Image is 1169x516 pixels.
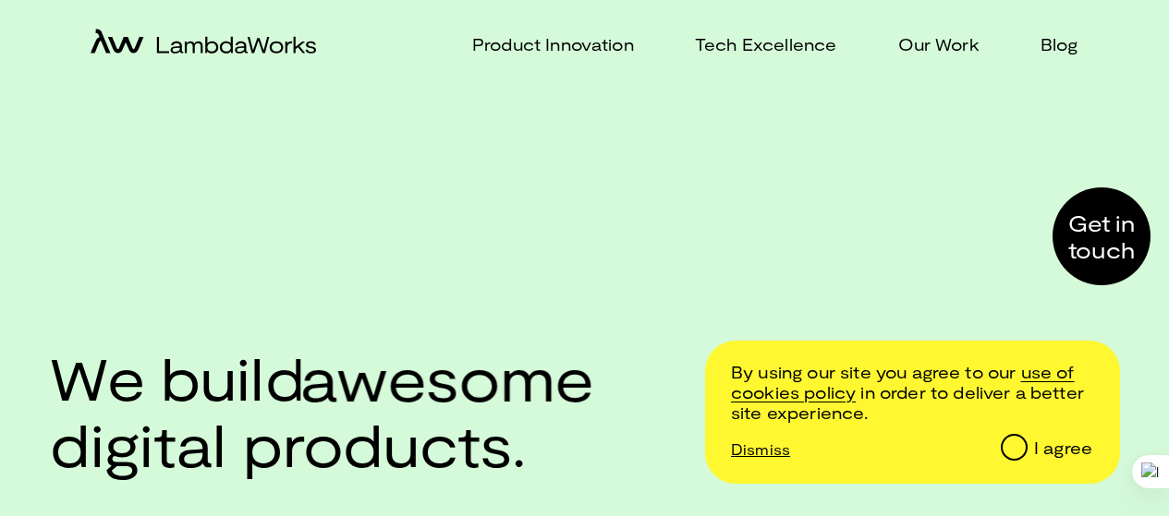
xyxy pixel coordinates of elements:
[50,344,589,477] h1: We build digital products.
[1041,31,1078,58] p: Blog
[673,31,836,58] a: Tech Excellence
[898,31,980,58] p: Our Work
[731,363,1092,423] p: By using our site you agree to our in order to deliver a better site experience.
[91,29,316,61] a: home-icon
[1034,438,1092,459] div: I agree
[450,31,634,58] a: Product Innovation
[1018,31,1078,58] a: Blog
[731,362,1075,402] a: /cookie-and-privacy-policy
[472,31,634,58] p: Product Innovation
[300,343,594,412] span: awesome
[695,31,836,58] p: Tech Excellence
[731,440,790,458] p: Dismiss
[876,31,980,58] a: Our Work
